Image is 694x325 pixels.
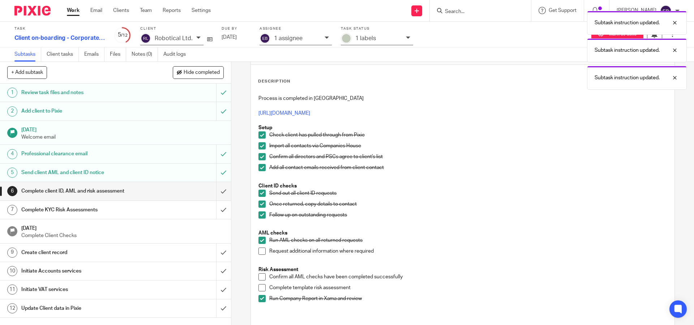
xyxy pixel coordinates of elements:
a: Files [110,47,126,62]
h1: Add client to Pixie [21,106,146,117]
div: 6 [7,186,17,196]
a: Clients [113,7,129,14]
button: + Add subtask [7,66,47,79]
img: svg%3E [140,33,151,44]
strong: Client ID checks [258,183,297,189]
h1: Create client record [21,247,146,258]
p: Robotical Ltd. [155,35,193,42]
p: Run Company Report in Xama and review [269,295,667,302]
h1: Update Client data in Pixie [21,303,146,314]
p: 1 assignee [274,35,303,42]
p: Confirm all AML checks have been completed successfully [269,273,667,280]
p: Description [258,79,290,84]
p: Add all contact emails received from client contact [269,164,667,171]
strong: Setup [258,125,273,130]
label: Due by [222,26,250,31]
img: Pixie [14,6,51,16]
a: Reports [163,7,181,14]
div: 5 [114,31,131,39]
p: Request additional information where required [269,248,667,255]
a: Client tasks [47,47,79,62]
a: Subtasks [14,47,41,62]
a: Team [140,7,152,14]
a: Emails [84,47,104,62]
span: Hide completed [184,70,220,76]
h1: Professional clearance email [21,148,146,159]
a: Settings [192,7,211,14]
a: Work [67,7,80,14]
div: 4 [7,149,17,159]
button: Hide completed [173,66,224,79]
p: Complete template risk assessment [269,284,667,291]
div: 7 [7,205,17,215]
strong: Risk Assessment [258,267,298,272]
h1: Review task files and notes [21,87,146,98]
strong: AML checks [258,231,287,236]
a: Email [90,7,102,14]
div: 12 [7,303,17,313]
p: Subtask instruction updated. [595,47,660,54]
div: 11 [7,284,17,295]
p: Once returned, copy details to contact [269,201,667,208]
p: Subtask instruction updated. [595,74,660,81]
h1: [DATE] [21,223,224,232]
h1: Complete client ID, AML and risk assessment [21,186,146,197]
div: 5 [7,168,17,178]
a: Notes (0) [132,47,158,62]
h1: Initiate VAT services [21,284,146,295]
img: svg%3E [260,33,270,44]
a: [URL][DOMAIN_NAME] [258,111,310,116]
p: Run AML checks on all returned requests [269,237,667,244]
h1: [DATE] [21,124,224,134]
label: Task status [341,26,413,31]
div: 1 [7,88,17,98]
p: Complete Client Checks [21,232,224,239]
h1: Initiate Accounts services [21,266,146,277]
p: Send out all client ID requests [269,190,667,197]
div: 10 [7,266,17,276]
div: 9 [7,248,17,258]
h1: Send client AML and client ID notice [21,167,146,178]
p: Welcome email [21,134,224,141]
p: Process is completed in [GEOGRAPHIC_DATA] [258,95,667,102]
p: Follow up on outstanding requests [269,211,667,219]
p: Import all contacts via Companies House [269,142,667,149]
a: Audit logs [163,47,191,62]
label: Task [14,26,105,31]
label: Client [140,26,213,31]
img: svg%3E [660,5,672,17]
small: /12 [121,33,128,37]
h1: Complete KYC Risk Assessments [21,204,146,215]
p: Subtask instruction updated. [595,19,660,26]
span: [DATE] [222,35,237,40]
label: Assignee [260,26,332,31]
p: Confirm all directors and PSCs agree to client's list [269,153,667,160]
p: Check client has pulled through from Pixie [269,131,667,139]
div: 2 [7,106,17,117]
